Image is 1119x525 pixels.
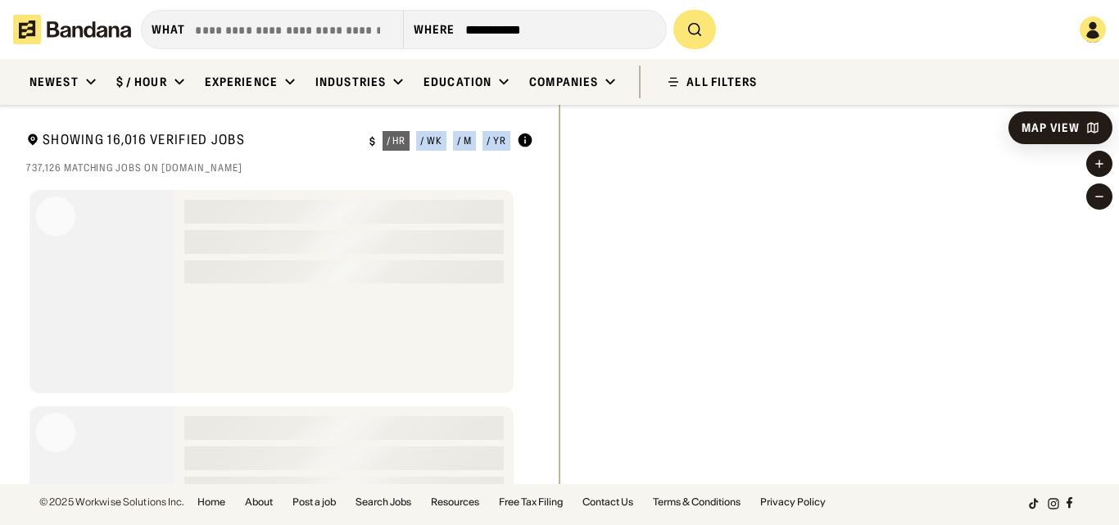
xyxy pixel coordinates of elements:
[205,75,278,89] div: Experience
[760,497,826,507] a: Privacy Policy
[387,136,406,146] div: / hr
[431,497,479,507] a: Resources
[414,22,455,37] div: Where
[39,497,184,507] div: © 2025 Workwise Solutions Inc.
[26,131,356,152] div: Showing 16,016 Verified Jobs
[116,75,167,89] div: $ / hour
[292,497,336,507] a: Post a job
[487,136,506,146] div: / yr
[457,136,472,146] div: / m
[369,135,376,148] div: $
[499,497,563,507] a: Free Tax Filing
[197,497,225,507] a: Home
[26,161,533,174] div: 737,126 matching jobs on [DOMAIN_NAME]
[29,75,79,89] div: Newest
[26,183,533,484] div: grid
[1022,122,1080,134] div: Map View
[315,75,386,89] div: Industries
[653,497,741,507] a: Terms & Conditions
[686,76,757,88] div: ALL FILTERS
[582,497,633,507] a: Contact Us
[529,75,598,89] div: Companies
[152,22,185,37] div: what
[420,136,442,146] div: / wk
[245,497,273,507] a: About
[424,75,492,89] div: Education
[356,497,411,507] a: Search Jobs
[13,15,131,44] img: Bandana logotype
